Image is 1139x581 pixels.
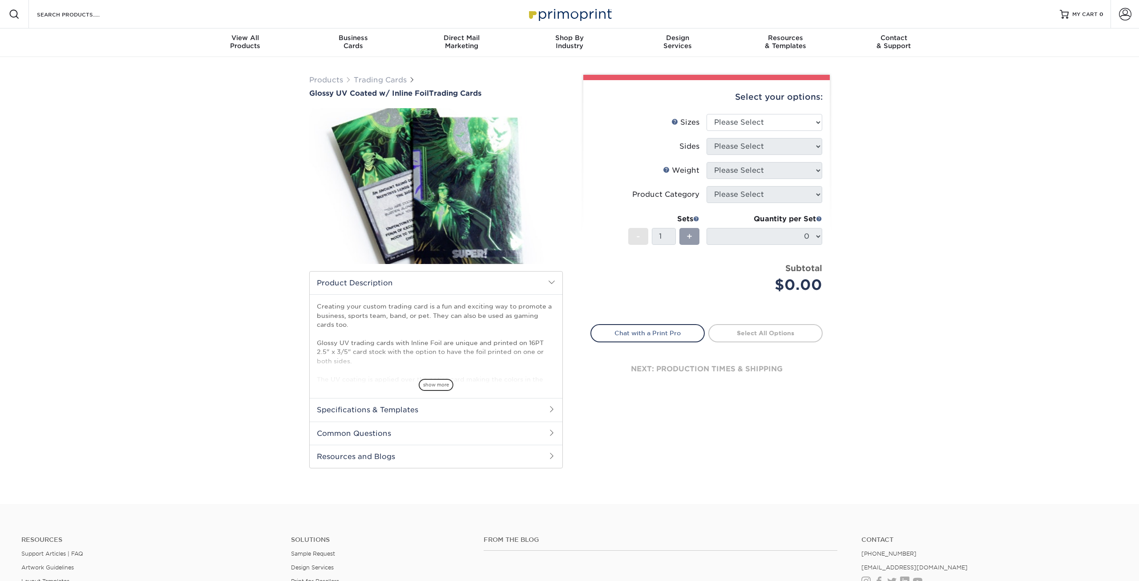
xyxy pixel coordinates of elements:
a: Resources& Templates [731,28,840,57]
div: & Templates [731,34,840,50]
span: Glossy UV Coated w/ Inline Foil [309,89,429,98]
a: Contact& Support [840,28,948,57]
strong: Subtotal [785,263,822,273]
span: 0 [1099,11,1103,17]
a: Sample Request [291,550,335,557]
a: Trading Cards [354,76,407,84]
span: Contact [840,34,948,42]
a: Design Services [291,564,334,571]
a: Direct MailMarketing [408,28,516,57]
img: Glossy UV Coated w/ Inline Foil 01 [309,98,563,274]
h2: Resources and Blogs [310,445,562,468]
a: Artwork Guidelines [21,564,74,571]
a: View AllProducts [191,28,299,57]
h2: Common Questions [310,422,562,445]
h4: Resources [21,536,278,544]
div: Marketing [408,34,516,50]
div: next: production times & shipping [590,342,823,396]
div: & Support [840,34,948,50]
span: Design [623,34,731,42]
img: Primoprint [525,4,614,24]
span: Direct Mail [408,34,516,42]
a: Shop ByIndustry [516,28,624,57]
span: show more [419,379,453,391]
p: Creating your custom trading card is a fun and exciting way to promote a business, sports team, b... [317,302,555,402]
span: - [636,230,640,243]
h2: Product Description [310,272,562,294]
a: Glossy UV Coated w/ Inline FoilTrading Cards [309,89,563,98]
a: Contact [861,536,1118,544]
span: MY CART [1072,11,1098,18]
a: Products [309,76,343,84]
h1: Trading Cards [309,89,563,98]
div: Cards [299,34,408,50]
h4: From the Blog [484,536,837,544]
div: Sets [628,214,699,224]
span: Shop By [516,34,624,42]
div: $0.00 [713,274,822,296]
input: SEARCH PRODUCTS..... [36,9,123,20]
div: Quantity per Set [707,214,822,224]
div: Sizes [671,117,699,128]
a: [PHONE_NUMBER] [861,550,917,557]
a: BusinessCards [299,28,408,57]
div: Sides [679,141,699,152]
h2: Specifications & Templates [310,398,562,421]
div: Product Category [632,189,699,200]
span: Business [299,34,408,42]
a: DesignServices [623,28,731,57]
div: Products [191,34,299,50]
div: Select your options: [590,80,823,114]
div: Services [623,34,731,50]
div: Weight [663,165,699,176]
a: Select All Options [708,324,823,342]
div: Industry [516,34,624,50]
span: Resources [731,34,840,42]
a: Support Articles | FAQ [21,550,83,557]
span: View All [191,34,299,42]
a: Chat with a Print Pro [590,324,705,342]
h4: Solutions [291,536,470,544]
a: [EMAIL_ADDRESS][DOMAIN_NAME] [861,564,968,571]
span: + [687,230,692,243]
